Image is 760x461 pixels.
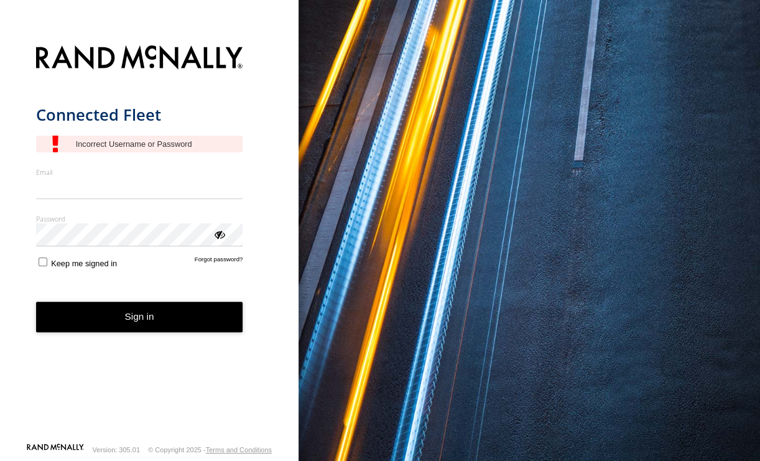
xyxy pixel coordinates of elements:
[27,444,84,456] a: Visit our Website
[36,214,243,223] label: Password
[36,302,243,332] button: Sign in
[51,259,117,268] span: Keep me signed in
[36,43,243,75] img: Rand McNally
[93,446,140,454] div: Version: 305.01
[36,105,243,125] h1: Connected Fleet
[36,167,243,177] label: Email
[213,228,225,240] div: ViewPassword
[148,446,272,454] div: © Copyright 2025 -
[195,256,243,268] a: Forgot password?
[39,258,47,266] input: Keep me signed in
[36,38,263,442] form: main
[206,446,272,454] a: Terms and Conditions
